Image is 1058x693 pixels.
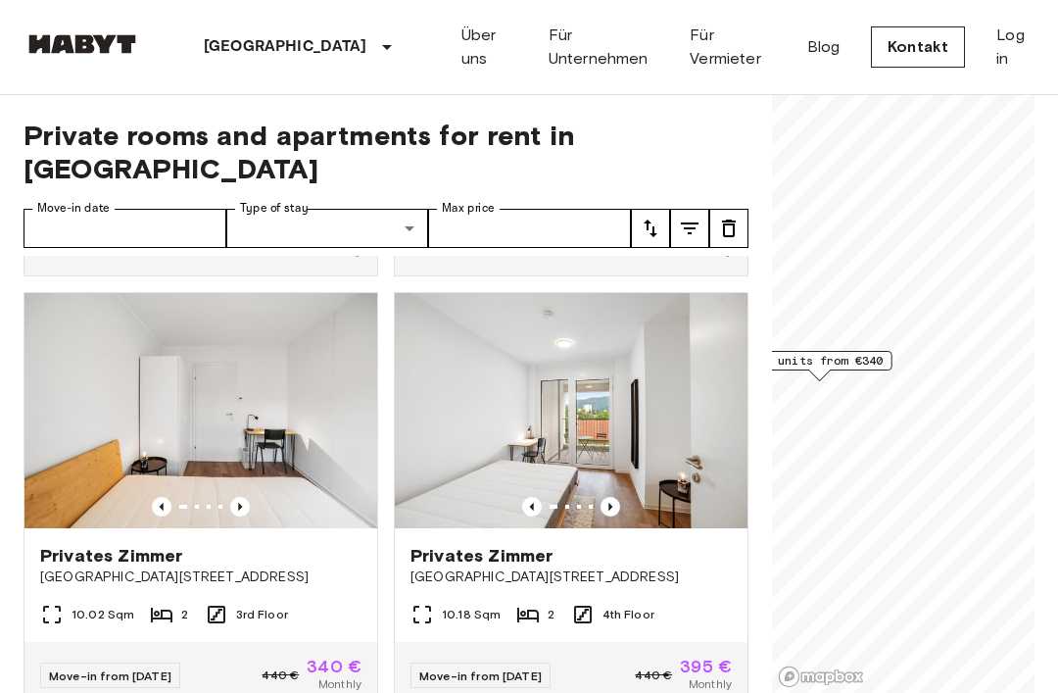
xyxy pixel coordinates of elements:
a: Für Unternehmen [549,24,659,71]
span: Move-in from [DATE] [419,668,542,683]
span: 440 € [262,667,299,684]
button: tune [631,209,670,248]
button: Previous image [152,497,171,517]
span: Monthly [689,675,732,693]
span: 340 € [307,658,361,675]
button: tune [709,209,748,248]
span: 4th Floor [602,606,654,623]
span: 22 units from €340 [757,352,884,370]
label: Type of stay [240,200,309,217]
p: [GEOGRAPHIC_DATA] [204,35,367,59]
span: 10.02 Sqm [72,606,134,623]
span: 2 [181,606,188,623]
span: 395 € [680,658,732,675]
span: Private rooms and apartments for rent in [GEOGRAPHIC_DATA] [24,119,748,185]
label: Move-in date [37,200,110,217]
a: Über uns [461,24,517,71]
img: Marketing picture of unit AT-21-001-048-02 [24,293,377,528]
span: Monthly [318,675,361,693]
img: Marketing picture of unit AT-21-001-068-01 [395,293,747,528]
span: Privates Zimmer [410,544,553,568]
a: Mapbox logo [778,666,864,688]
img: Habyt [24,34,141,54]
button: Previous image [522,497,542,517]
a: Für Vermieter [690,24,775,71]
a: Kontakt [871,26,965,68]
label: Max price [442,200,495,217]
button: Previous image [601,497,620,517]
input: Choose date [24,209,226,248]
a: Blog [807,35,841,59]
span: Privates Zimmer [40,544,182,568]
span: 10.18 Sqm [442,606,501,623]
a: Log in [996,24,1034,71]
span: 3rd Floor [236,606,288,623]
span: [GEOGRAPHIC_DATA][STREET_ADDRESS] [40,568,361,587]
span: Move-in from [DATE] [49,668,171,683]
span: [GEOGRAPHIC_DATA][STREET_ADDRESS] [410,568,732,587]
button: Previous image [230,497,250,517]
span: 2 [548,606,554,623]
div: Map marker [748,351,892,381]
span: 440 € [635,667,672,684]
button: tune [670,209,709,248]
